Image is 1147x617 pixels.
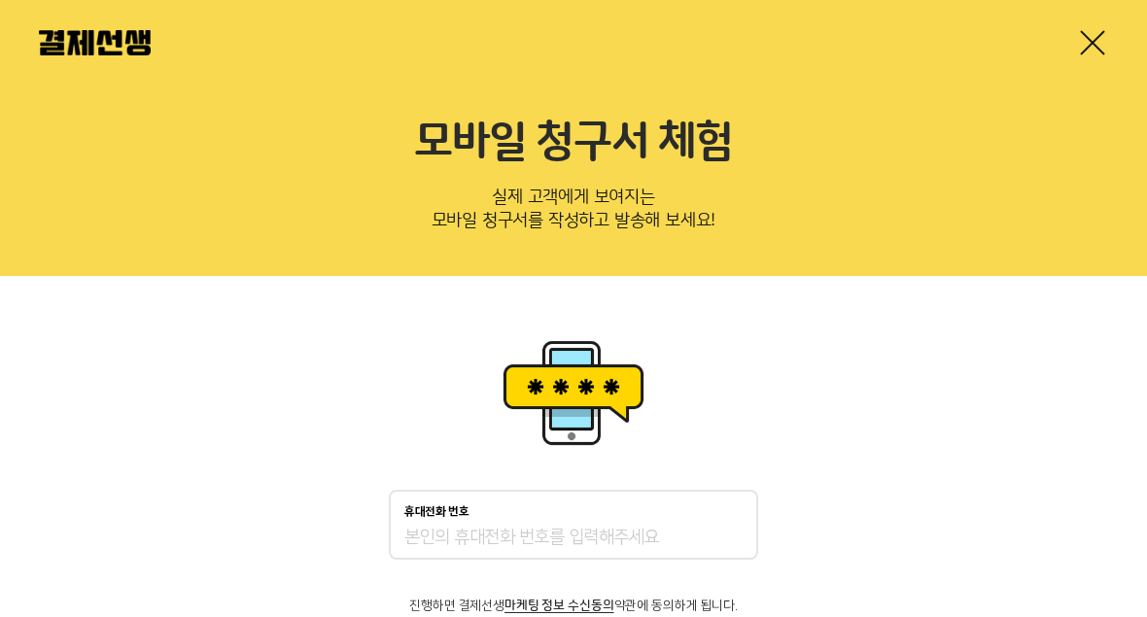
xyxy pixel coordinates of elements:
p: 실제 고객에게 보여지는 모바일 청구서를 작성하고 발송해 보세요! [39,181,1108,245]
img: 휴대폰인증 이미지 [496,334,651,451]
p: 진행하면 결제선생 약관에 동의하게 됩니다. [389,599,758,612]
h2: 모바일 청구서 체험 [39,117,1108,169]
span: 마케팅 정보 수신동의 [504,599,613,612]
input: 휴대전화 번호 [404,527,743,550]
img: 결제선생 [39,30,151,55]
p: 휴대전화 번호 [404,505,469,519]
